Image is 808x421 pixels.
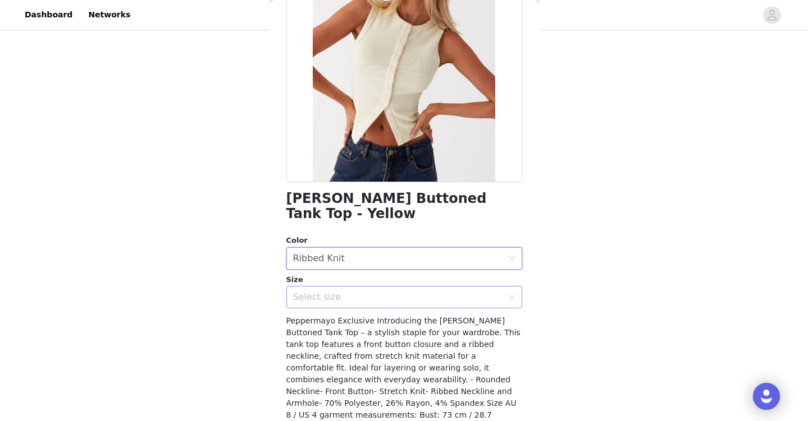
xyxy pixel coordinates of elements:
div: Color [286,235,522,246]
div: Size [286,274,522,285]
i: icon: down [509,294,515,302]
a: Dashboard [18,2,79,27]
h1: [PERSON_NAME] Buttoned Tank Top - Yellow [286,191,522,221]
div: avatar [766,6,777,24]
div: Select size [293,292,503,303]
a: Networks [81,2,137,27]
div: Open Intercom Messenger [753,383,780,410]
div: Ribbed Knit [293,248,345,269]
